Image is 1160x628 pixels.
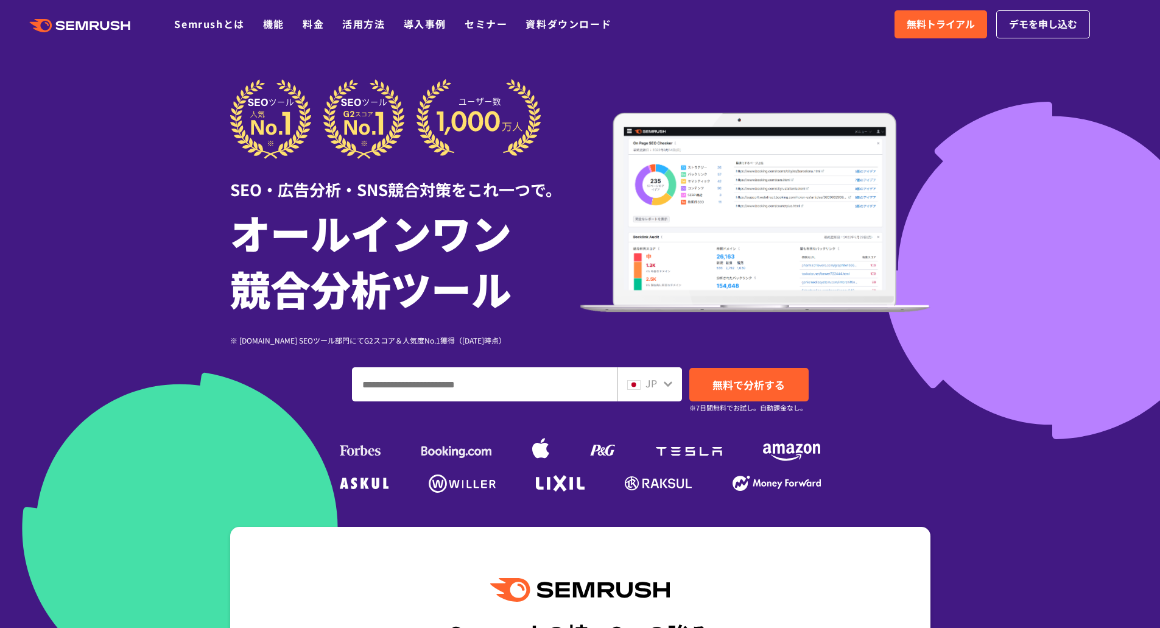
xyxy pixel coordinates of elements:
span: デモを申し込む [1009,16,1077,32]
span: 無料で分析する [712,377,785,392]
span: 無料トライアル [907,16,975,32]
span: JP [645,376,657,390]
a: 無料で分析する [689,368,809,401]
small: ※7日間無料でお試し。自動課金なし。 [689,402,807,414]
a: 活用方法 [342,16,385,31]
a: 料金 [303,16,324,31]
a: 機能 [263,16,284,31]
h1: オールインワン 競合分析ツール [230,204,580,316]
a: セミナー [465,16,507,31]
a: 資料ダウンロード [526,16,611,31]
div: SEO・広告分析・SNS競合対策をこれ一つで。 [230,159,580,201]
input: ドメイン、キーワードまたはURLを入力してください [353,368,616,401]
div: ※ [DOMAIN_NAME] SEOツール部門にてG2スコア＆人気度No.1獲得（[DATE]時点） [230,334,580,346]
img: Semrush [490,578,669,602]
a: デモを申し込む [996,10,1090,38]
a: 無料トライアル [895,10,987,38]
a: Semrushとは [174,16,244,31]
a: 導入事例 [404,16,446,31]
